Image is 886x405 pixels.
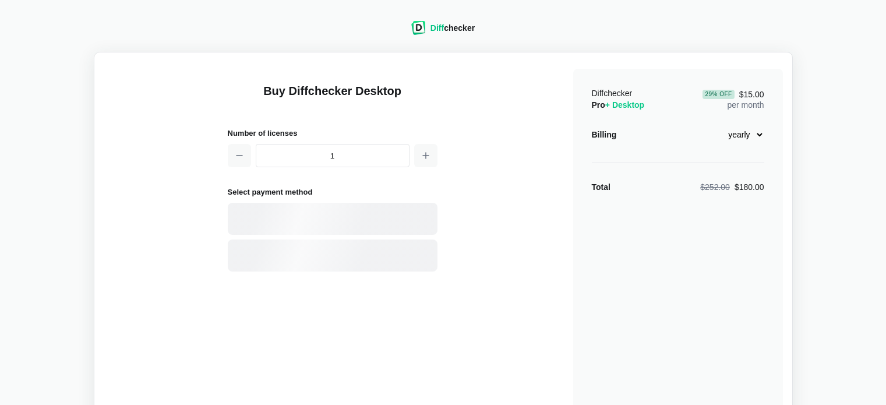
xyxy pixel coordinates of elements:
[592,100,645,110] span: Pro
[703,87,764,111] div: per month
[256,144,410,167] input: 1
[592,182,610,192] strong: Total
[703,90,764,99] span: $15.00
[430,22,475,34] div: checker
[228,127,437,139] h2: Number of licenses
[700,182,730,192] span: $252.00
[592,129,617,140] div: Billing
[411,27,475,37] a: Diffchecker logoDiffchecker
[430,23,444,33] span: Diff
[411,21,426,35] img: Diffchecker logo
[228,186,437,198] h2: Select payment method
[592,89,633,98] span: Diffchecker
[700,181,764,193] div: $180.00
[605,100,644,110] span: + Desktop
[703,90,734,99] div: 29 % Off
[228,83,437,113] h1: Buy Diffchecker Desktop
